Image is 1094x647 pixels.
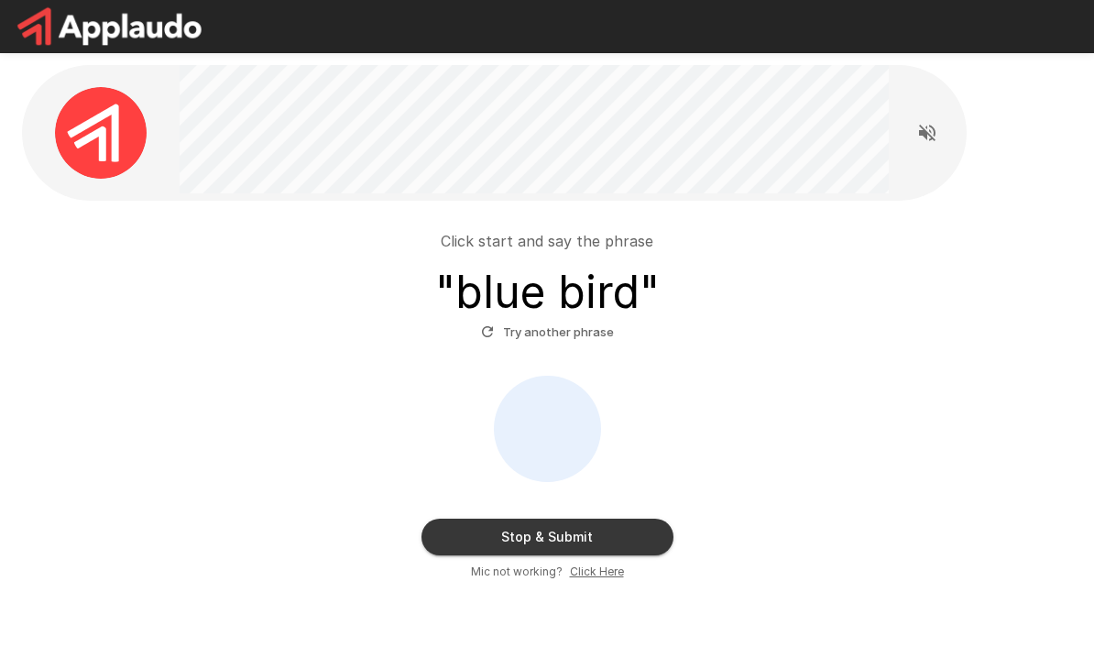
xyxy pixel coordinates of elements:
img: applaudo_avatar.png [55,87,147,179]
h3: " blue bird " [435,267,660,318]
p: Click start and say the phrase [441,230,653,252]
button: Try another phrase [476,318,618,346]
button: Stop & Submit [421,519,673,555]
span: Mic not working? [471,563,563,581]
u: Click Here [570,565,624,578]
button: Read questions aloud [909,115,946,151]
